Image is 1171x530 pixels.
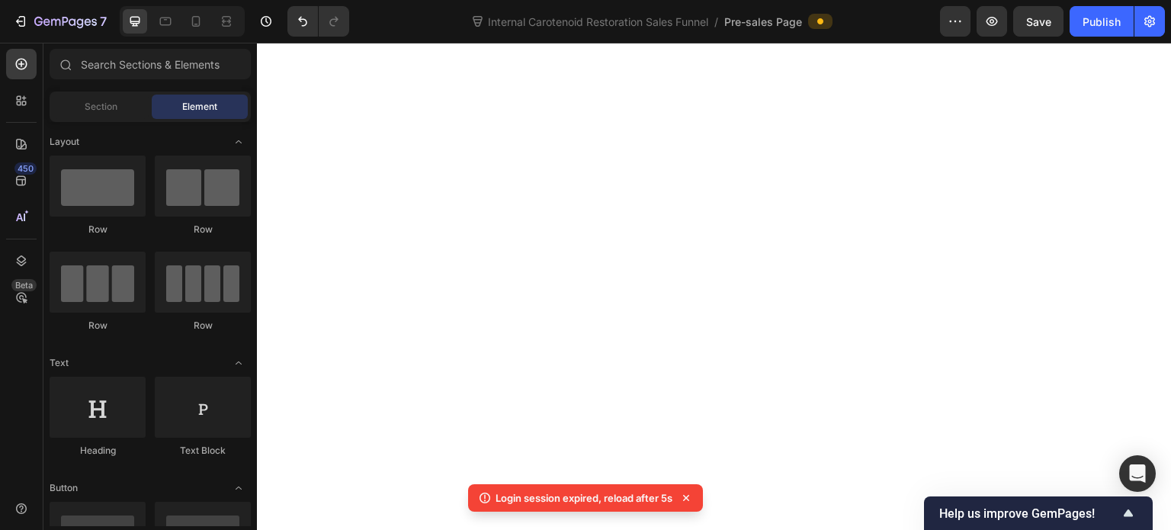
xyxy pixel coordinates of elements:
[1070,6,1134,37] button: Publish
[50,135,79,149] span: Layout
[155,319,251,332] div: Row
[50,49,251,79] input: Search Sections & Elements
[226,130,251,154] span: Toggle open
[485,14,711,30] span: Internal Carotenoid Restoration Sales Funnel
[226,351,251,375] span: Toggle open
[714,14,718,30] span: /
[939,504,1137,522] button: Show survey - Help us improve GemPages!
[155,223,251,236] div: Row
[11,279,37,291] div: Beta
[496,490,672,506] p: Login session expired, reload after 5s
[50,481,78,495] span: Button
[939,506,1119,521] span: Help us improve GemPages!
[257,43,1171,530] iframe: To enrich screen reader interactions, please activate Accessibility in Grammarly extension settings
[724,14,802,30] span: Pre-sales Page
[50,319,146,332] div: Row
[1026,15,1051,28] span: Save
[182,100,217,114] span: Element
[14,162,37,175] div: 450
[6,6,114,37] button: 7
[1083,14,1121,30] div: Publish
[226,476,251,500] span: Toggle open
[85,100,117,114] span: Section
[287,6,349,37] div: Undo/Redo
[1119,455,1156,492] div: Open Intercom Messenger
[1013,6,1064,37] button: Save
[100,12,107,31] p: 7
[50,356,69,370] span: Text
[155,444,251,458] div: Text Block
[50,444,146,458] div: Heading
[50,223,146,236] div: Row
